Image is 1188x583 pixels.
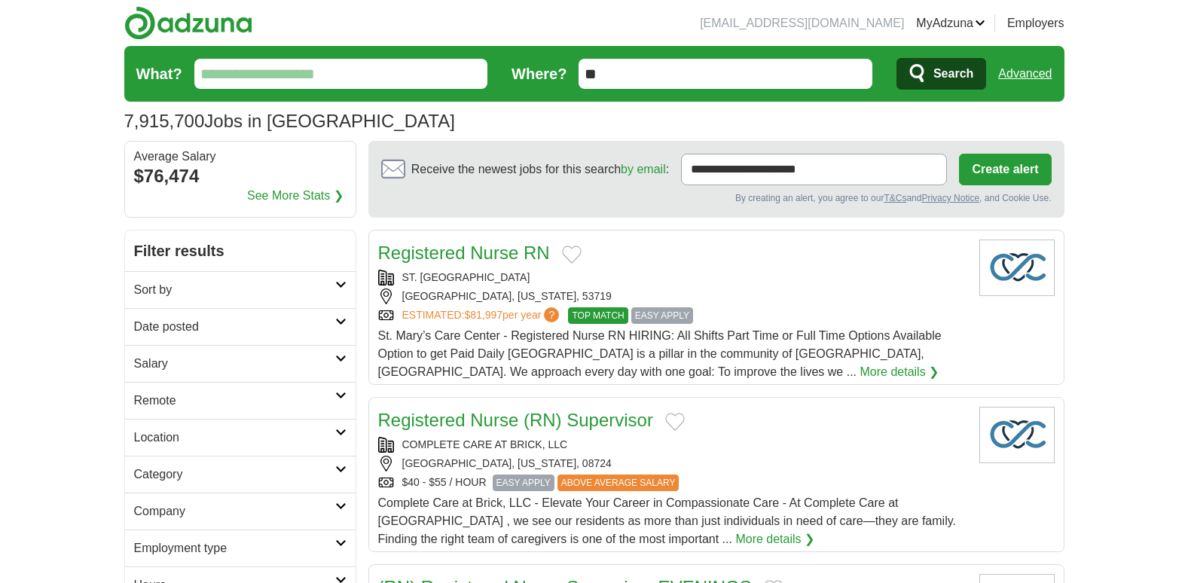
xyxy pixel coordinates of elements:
span: $81,997 [464,309,502,321]
div: By creating an alert, you agree to our and , and Cookie Use. [381,191,1052,205]
div: Average Salary [134,151,347,163]
a: MyAdzuna [916,14,985,32]
h2: Location [134,429,335,447]
span: Complete Care at Brick, LLC - Elevate Your Career in Compassionate Care - At Complete Care at [GE... [378,496,956,545]
span: St. Mary’s Care Center - Registered Nurse RN HIRING: All Shifts Part Time or Full Time Options Av... [378,329,942,378]
span: TOP MATCH [568,307,628,324]
a: ESTIMATED:$81,997per year? [402,307,563,324]
a: Advanced [998,59,1052,89]
button: Create alert [959,154,1051,185]
button: Add to favorite jobs [665,413,685,431]
a: Sort by [125,271,356,308]
label: What? [136,63,182,85]
img: Adzuna logo [124,6,252,40]
h2: Filter results [125,230,356,271]
a: Registered Nurse RN [378,243,550,263]
div: [GEOGRAPHIC_DATA], [US_STATE], 08724 [378,456,967,472]
button: Search [896,58,986,90]
h2: Employment type [134,539,335,557]
a: Privacy Notice [921,193,979,203]
label: Where? [512,63,567,85]
a: by email [621,163,666,176]
a: Company [125,493,356,530]
a: Employers [1007,14,1064,32]
img: Company logo [979,407,1055,463]
span: Search [933,59,973,89]
img: Company logo [979,240,1055,296]
div: [GEOGRAPHIC_DATA], [US_STATE], 53719 [378,288,967,304]
a: Date posted [125,308,356,345]
div: COMPLETE CARE AT BRICK, LLC [378,437,967,453]
div: ST. [GEOGRAPHIC_DATA] [378,270,967,285]
a: Salary [125,345,356,382]
li: [EMAIL_ADDRESS][DOMAIN_NAME] [700,14,904,32]
span: ? [544,307,559,322]
h1: Jobs in [GEOGRAPHIC_DATA] [124,111,455,131]
span: EASY APPLY [631,307,693,324]
div: $40 - $55 / HOUR [378,475,967,491]
h2: Category [134,465,335,484]
span: Receive the newest jobs for this search : [411,160,669,179]
a: Employment type [125,530,356,566]
a: Remote [125,382,356,419]
a: Category [125,456,356,493]
a: Registered Nurse (RN) Supervisor [378,410,653,430]
a: See More Stats ❯ [247,187,344,205]
a: More details ❯ [735,530,814,548]
span: ABOVE AVERAGE SALARY [557,475,680,491]
h2: Remote [134,392,335,410]
button: Add to favorite jobs [562,246,582,264]
div: $76,474 [134,163,347,190]
h2: Date posted [134,318,335,336]
h2: Sort by [134,281,335,299]
span: 7,915,700 [124,108,205,135]
h2: Salary [134,355,335,373]
a: T&Cs [884,193,906,203]
a: Location [125,419,356,456]
span: EASY APPLY [493,475,554,491]
a: More details ❯ [860,363,939,381]
h2: Company [134,502,335,520]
